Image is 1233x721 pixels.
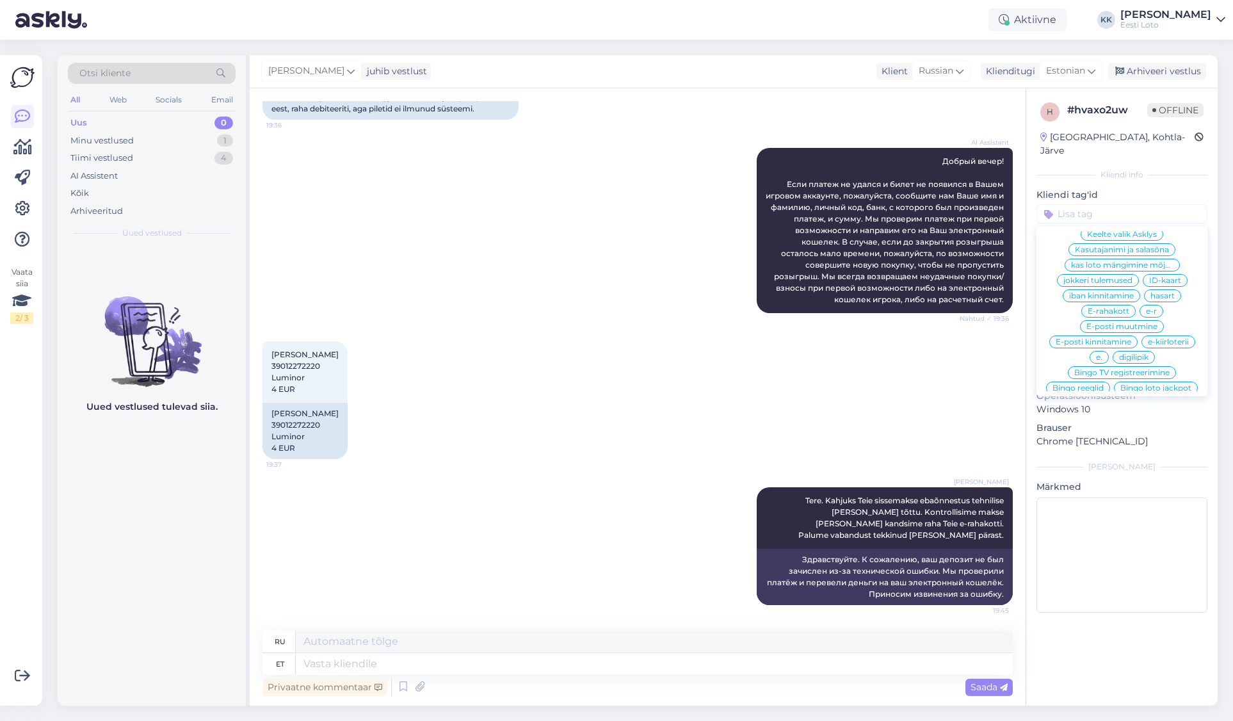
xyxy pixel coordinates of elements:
[1119,353,1148,361] span: digilipik
[981,65,1035,78] div: Klienditugi
[1067,102,1147,118] div: # hvaxo2uw
[960,314,1009,323] span: Nähtud ✓ 19:36
[262,679,387,696] div: Privaatne kommentaar
[58,273,246,389] img: No chats
[1074,369,1170,377] span: Bingo TV registreerimine
[266,460,314,469] span: 19:37
[1148,338,1189,346] span: e-kiirloterii
[1052,384,1104,392] span: Bingo reeglid
[1036,188,1207,202] p: Kliendi tag'id
[86,400,218,414] p: Uued vestlused tulevad siia.
[70,152,133,165] div: Tiimi vestlused
[209,92,236,108] div: Email
[271,350,339,394] span: [PERSON_NAME] 39012272220 Luminor 4 EUR
[1036,461,1207,473] div: [PERSON_NAME]
[217,134,233,147] div: 1
[1147,103,1204,117] span: Offline
[266,120,314,130] span: 19:36
[275,631,286,652] div: ru
[1063,277,1132,284] span: jokkeri tulemused
[971,681,1008,693] span: Saada
[988,8,1067,31] div: Aktiivne
[961,138,1009,147] span: AI Assistent
[268,64,344,78] span: [PERSON_NAME]
[10,65,35,90] img: Askly Logo
[1146,307,1157,315] span: e-r
[1120,384,1191,392] span: Bingo loto jackpot
[919,64,953,78] span: Russian
[1036,421,1207,435] p: Brauser
[1036,435,1207,448] p: Chrome [TECHNICAL_ID]
[1150,292,1175,300] span: hasart
[1108,63,1206,80] div: Arhiveeri vestlus
[10,266,33,324] div: Vaata siia
[766,156,1006,304] span: Добрый вечер! Если платеж не удался и билет не появился в Вашем игровом аккаунте, пожалуйста, соо...
[757,549,1013,605] div: Здравствуйте. К сожалению, ваш депозит не был зачислен из-за технической ошибки. Мы проверили пла...
[1120,20,1211,30] div: Eesti Loto
[1056,338,1131,346] span: E-posti kinnitamine
[1120,10,1225,30] a: [PERSON_NAME]Eesti Loto
[954,477,1009,487] span: [PERSON_NAME]
[122,227,182,239] span: Uued vestlused
[1097,11,1115,29] div: KK
[1046,64,1085,78] span: Estonian
[876,65,908,78] div: Klient
[79,67,131,80] span: Otsi kliente
[1087,231,1157,238] span: Keelte valik Asklys
[214,152,233,165] div: 4
[1036,204,1207,223] input: Lisa tag
[70,117,87,129] div: Uus
[70,134,134,147] div: Minu vestlused
[1069,292,1134,300] span: iban kinnitamine
[1086,323,1157,330] span: E-posti muutmine
[961,606,1009,615] span: 19:45
[153,92,184,108] div: Socials
[262,403,348,459] div: [PERSON_NAME] 39012272220 Luminor 4 EUR
[1036,480,1207,494] p: Märkmed
[70,170,118,182] div: AI Assistent
[1036,169,1207,181] div: Kliendi info
[70,205,123,218] div: Arhiveeritud
[1088,307,1129,315] span: E-rahakott
[1120,10,1211,20] div: [PERSON_NAME]
[1096,353,1102,361] span: e.
[1149,277,1181,284] span: ID-kaart
[1036,389,1207,403] p: Operatsioonisüsteem
[214,117,233,129] div: 0
[70,187,89,200] div: Kõik
[1047,107,1053,117] span: h
[1075,246,1169,254] span: Kasutajanimi ja salasõna
[262,86,519,120] div: Tere õhtust, [PERSON_NAME] just kahe Eurojackpoti pileti eest, raha debiteeriti, aga piletid ei i...
[10,312,33,324] div: 2 / 3
[68,92,83,108] div: All
[798,496,1006,540] span: Tere. Kahjuks Teie sissemakse ebaõnnestus tehnilise [PERSON_NAME] tõttu. Kontrollisime makse [PER...
[107,92,129,108] div: Web
[1071,261,1173,269] span: kas loto mängimine mõjutab laenu võtmist
[362,65,427,78] div: juhib vestlust
[1040,131,1195,158] div: [GEOGRAPHIC_DATA], Kohtla-Järve
[1036,403,1207,416] p: Windows 10
[276,653,284,675] div: et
